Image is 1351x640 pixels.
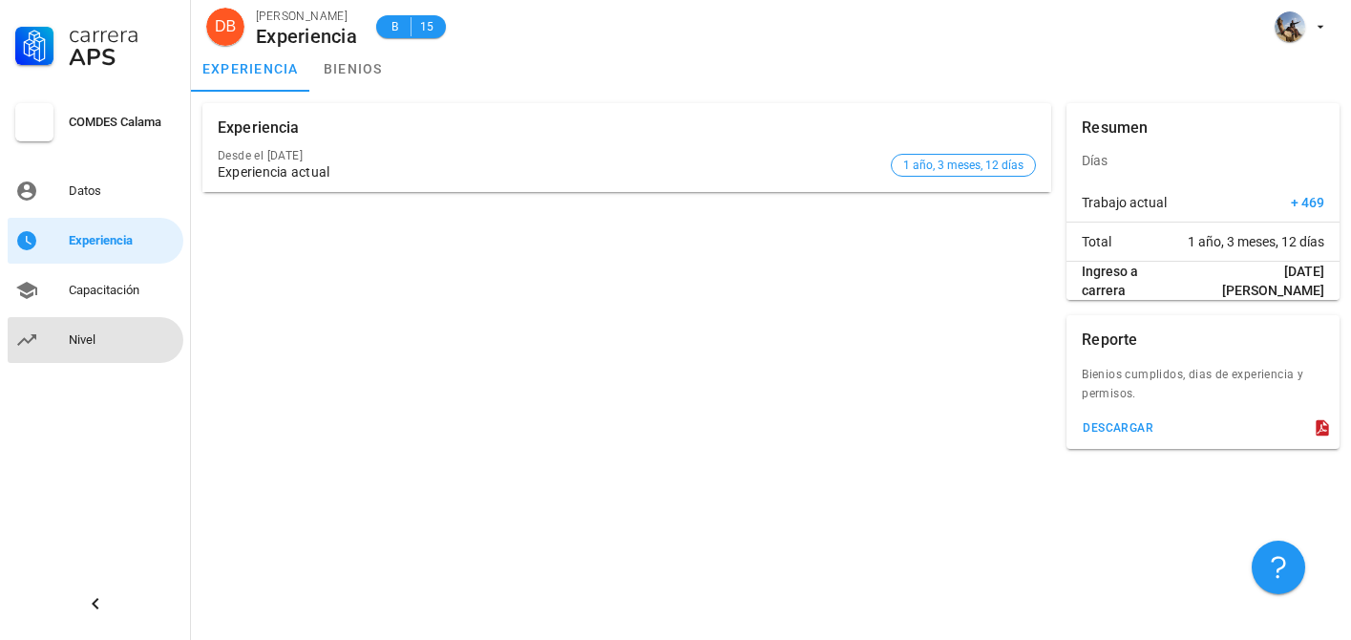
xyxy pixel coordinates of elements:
[8,267,183,313] a: Capacitación
[1066,365,1340,415] div: Bienios cumplidos, dias de experiencia y permisos.
[69,23,176,46] div: Carrera
[1082,315,1137,365] div: Reporte
[1275,11,1305,42] div: avatar
[256,7,357,26] div: [PERSON_NAME]
[310,46,396,92] a: bienios
[8,317,183,363] a: Nivel
[215,8,236,46] span: DB
[1082,262,1184,300] span: Ingreso a carrera
[1188,232,1324,251] span: 1 año, 3 meses, 12 días
[8,168,183,214] a: Datos
[69,183,176,199] div: Datos
[1184,262,1324,300] span: [DATE][PERSON_NAME]
[256,26,357,47] div: Experiencia
[903,155,1024,176] span: 1 año, 3 meses, 12 días
[206,8,244,46] div: avatar
[191,46,310,92] a: experiencia
[218,149,883,162] div: Desde el [DATE]
[69,283,176,298] div: Capacitación
[1082,103,1148,153] div: Resumen
[1082,421,1153,435] div: descargar
[69,115,176,130] div: COMDES Calama
[218,164,883,181] div: Experiencia actual
[1066,138,1340,183] div: Días
[69,332,176,348] div: Nivel
[1082,193,1167,212] span: Trabajo actual
[69,46,176,69] div: APS
[388,17,403,36] span: B
[8,218,183,264] a: Experiencia
[419,17,434,36] span: 15
[218,103,300,153] div: Experiencia
[69,233,176,248] div: Experiencia
[1074,415,1161,441] button: descargar
[1291,193,1324,212] span: + 469
[1082,232,1111,251] span: Total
